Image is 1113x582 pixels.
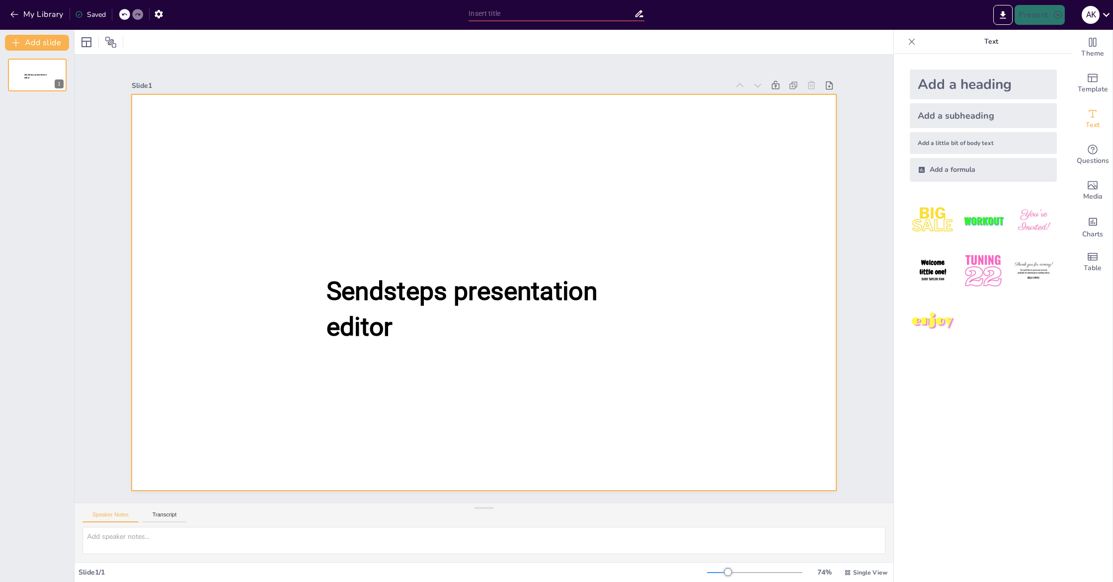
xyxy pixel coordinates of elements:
div: Add a table [1073,244,1113,280]
div: Slide 1 [132,81,729,90]
div: Add images, graphics, shapes or video [1073,173,1113,209]
div: 1 [55,79,64,88]
span: Theme [1081,48,1104,59]
img: 5.jpeg [960,248,1006,294]
img: 6.jpeg [1011,248,1057,294]
div: Add ready made slides [1073,66,1113,101]
div: Add a subheading [910,103,1057,128]
p: Text [920,30,1063,54]
img: 1.jpeg [910,198,956,244]
span: Media [1083,191,1103,202]
div: 1 [8,59,67,91]
div: Add text boxes [1073,101,1113,137]
img: 7.jpeg [910,298,956,345]
span: Template [1078,84,1108,95]
img: 2.jpeg [960,198,1006,244]
div: A K [1082,6,1100,24]
img: 4.jpeg [910,248,956,294]
button: A K [1082,5,1100,25]
button: Transcript [143,511,187,522]
button: Export to PowerPoint [993,5,1013,25]
button: My Library [7,6,68,22]
span: Sendsteps presentation editor [24,73,47,79]
div: Add a heading [910,70,1057,99]
span: Questions [1077,155,1109,166]
span: Position [105,36,117,48]
button: Speaker Notes [82,511,139,522]
div: Slide 1 / 1 [79,568,707,577]
div: Add a little bit of body text [910,132,1057,154]
button: Present [1015,5,1064,25]
div: Saved [75,10,106,19]
img: 3.jpeg [1011,198,1057,244]
div: Add a formula [910,158,1057,182]
button: Add slide [5,35,69,51]
div: Change the overall theme [1073,30,1113,66]
span: Sendsteps presentation editor [326,276,597,342]
div: 74 % [812,568,836,577]
span: Text [1086,120,1100,131]
div: Layout [79,34,94,50]
div: Get real-time input from your audience [1073,137,1113,173]
input: Insert title [469,6,634,21]
div: Add charts and graphs [1073,209,1113,244]
span: Table [1084,263,1102,274]
span: Single View [853,569,887,577]
span: Charts [1082,229,1103,240]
